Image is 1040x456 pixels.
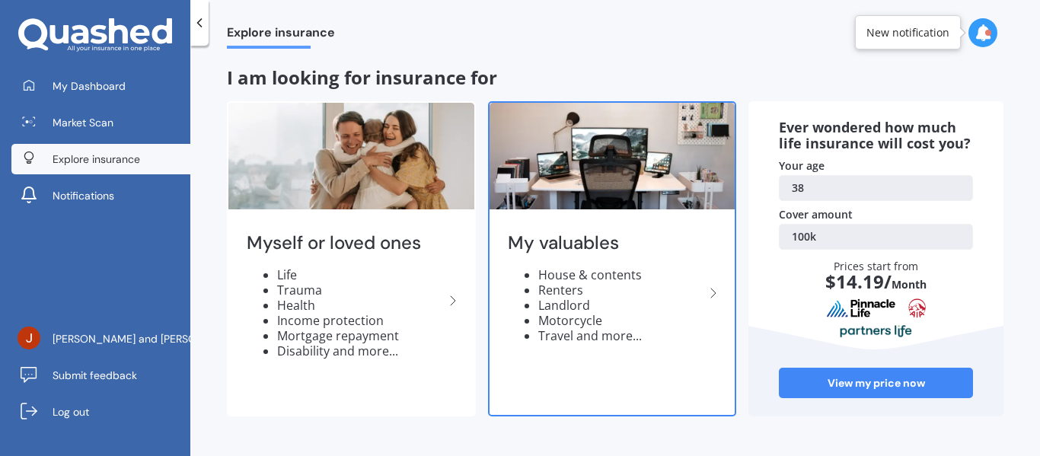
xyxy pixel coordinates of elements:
a: Submit feedback [11,360,190,391]
img: partnersLife [840,324,913,338]
li: Mortgage repayment [277,328,444,343]
span: Explore insurance [53,151,140,167]
span: Market Scan [53,115,113,130]
span: Submit feedback [53,368,137,383]
a: [PERSON_NAME] and [PERSON_NAME] [11,324,190,354]
h2: Myself or loved ones [247,231,444,255]
span: Log out [53,404,89,419]
a: Explore insurance [11,144,190,174]
a: 38 [779,175,973,201]
div: Ever wondered how much life insurance will cost you? [779,120,973,152]
span: Notifications [53,188,114,203]
span: Month [892,277,927,292]
li: House & contents [538,267,705,282]
div: Your age [779,158,973,174]
a: Market Scan [11,107,190,138]
h2: My valuables [508,231,705,255]
li: Motorcycle [538,313,705,328]
img: pinnacle [826,298,896,318]
li: Life [277,267,444,282]
img: Myself or loved ones [228,103,474,209]
span: My Dashboard [53,78,126,94]
div: New notification [866,25,949,40]
a: My Dashboard [11,71,190,101]
li: Income protection [277,313,444,328]
div: Prices start from [779,259,973,326]
span: I am looking for insurance for [227,65,497,90]
span: $ 14.19 / [825,269,892,294]
a: View my price now [779,368,973,398]
a: 100k [779,224,973,250]
li: Travel and more... [538,328,705,343]
span: Explore insurance [227,25,335,46]
li: Landlord [538,298,705,313]
li: Trauma [277,282,444,298]
a: Notifications [11,180,190,211]
li: Health [277,298,444,313]
li: Disability and more... [277,343,444,359]
li: Renters [538,282,705,298]
div: Cover amount [779,207,973,222]
a: Log out [11,397,190,427]
img: My valuables [490,103,735,209]
img: ACg8ocJLdorJCDMuUghflPm-j8t0bmYNTjceZZovWGNBhISPYmejCQ=s96-c [18,327,40,349]
img: aia [908,298,927,318]
span: [PERSON_NAME] and [PERSON_NAME] [53,331,244,346]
